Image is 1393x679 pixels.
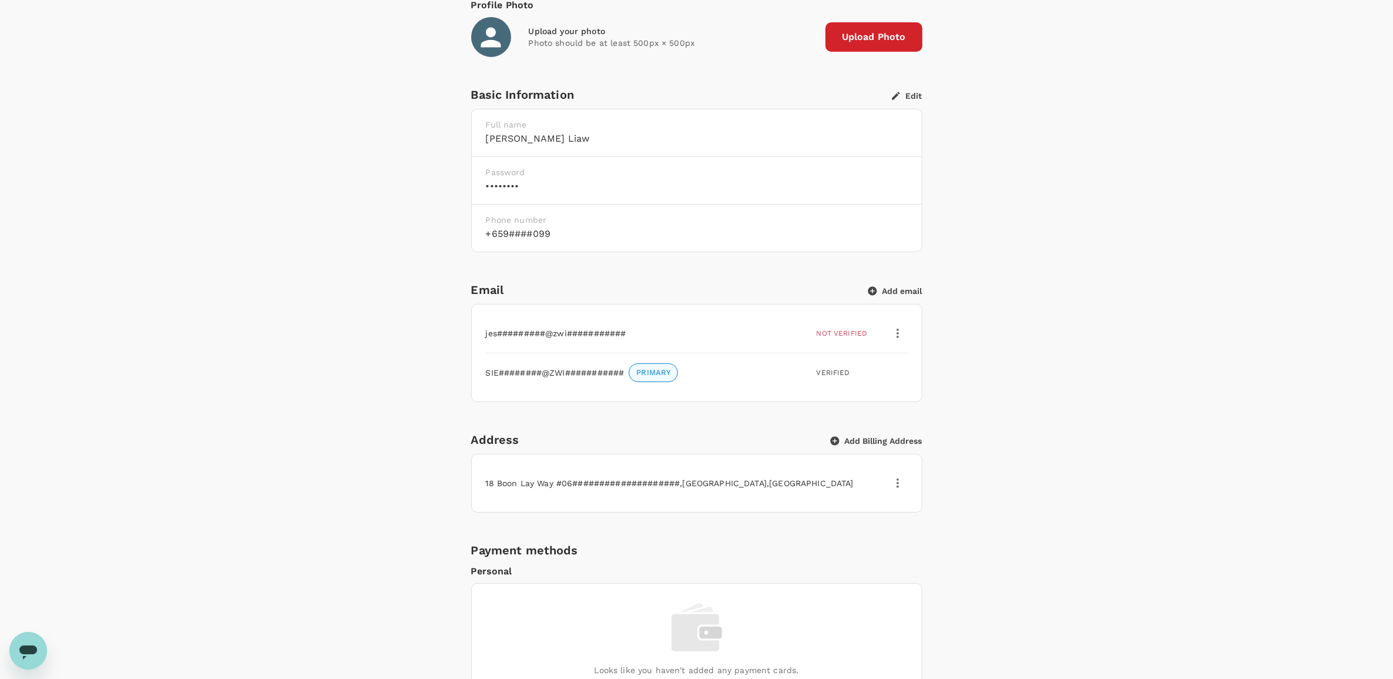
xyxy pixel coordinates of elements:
[892,91,922,101] button: Edit
[471,280,868,299] h6: Email
[486,178,908,195] h6: ••••••••
[817,369,850,377] span: Verified
[486,327,626,339] p: jes#########@zwi###########
[831,436,922,446] button: Add Billing Address
[486,131,908,147] h6: [PERSON_NAME] Liaw
[486,367,625,379] p: SIE########@ZWI###########
[529,37,816,49] p: Photo should be at least 500px × 500px
[868,286,922,296] button: Add email
[825,22,922,52] span: Upload Photo
[529,25,816,37] div: Upload your photo
[594,664,798,676] p: Looks like you haven't added any payment cards.
[486,477,854,489] p: 18 Boon Lay Way #06#################### , [GEOGRAPHIC_DATA] , [GEOGRAPHIC_DATA]
[9,632,47,670] iframe: Button to launch messaging window
[817,329,868,337] span: Not verified
[486,214,908,226] p: Phone number
[486,226,908,242] h6: +659####099
[471,564,922,578] p: Personal
[486,166,908,178] p: Password
[486,119,908,131] p: Full name
[471,85,892,104] div: Basic Information
[471,541,922,560] h6: Payment methods
[629,367,677,379] span: PRIMARY
[672,603,722,652] img: payment
[471,430,831,449] div: Address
